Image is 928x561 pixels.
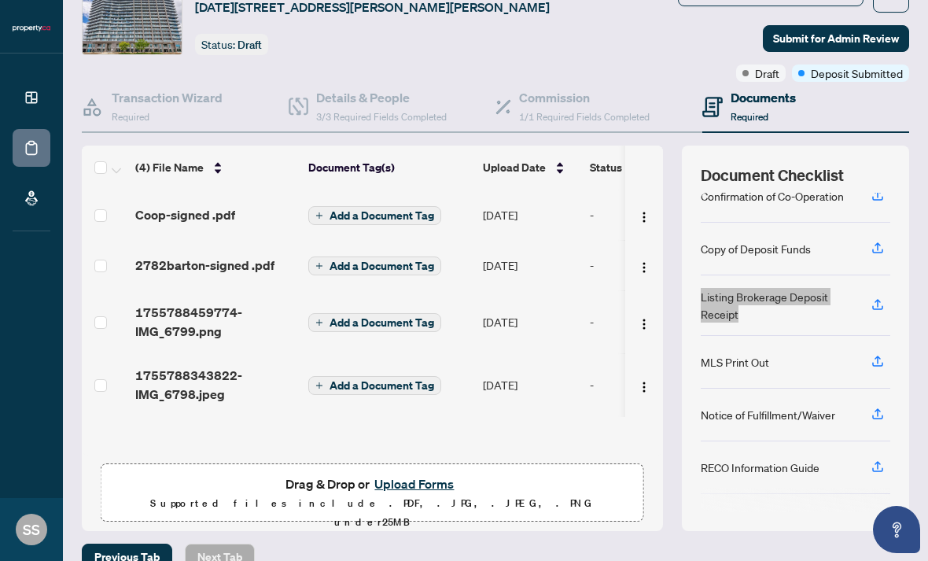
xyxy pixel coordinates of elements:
[632,309,657,334] button: Logo
[238,38,262,52] span: Draft
[477,190,584,240] td: [DATE]
[731,111,768,123] span: Required
[308,257,441,275] button: Add a Document Tag
[632,253,657,278] button: Logo
[755,65,779,82] span: Draft
[315,319,323,327] span: plus
[519,88,650,107] h4: Commission
[135,256,274,275] span: 2782barton-signed .pdf
[302,146,477,190] th: Document Tag(s)
[135,205,235,224] span: Coop-signed .pdf
[638,381,650,393] img: Logo
[701,187,844,205] div: Confirmation of Co-Operation
[632,202,657,227] button: Logo
[590,159,622,176] span: Status
[308,376,441,395] button: Add a Document Tag
[477,353,584,416] td: [DATE]
[701,353,769,371] div: MLS Print Out
[13,24,50,33] img: logo
[590,206,711,223] div: -
[195,34,268,55] div: Status:
[477,146,584,190] th: Upload Date
[308,206,441,225] button: Add a Document Tag
[330,380,434,391] span: Add a Document Tag
[285,474,458,494] span: Drag & Drop or
[308,205,441,226] button: Add a Document Tag
[370,474,458,494] button: Upload Forms
[112,111,149,123] span: Required
[308,312,441,333] button: Add a Document Tag
[590,376,711,393] div: -
[632,372,657,397] button: Logo
[763,25,909,52] button: Submit for Admin Review
[873,506,920,553] button: Open asap
[316,88,447,107] h4: Details & People
[308,256,441,276] button: Add a Document Tag
[135,366,296,404] span: 1755788343822-IMG_6798.jpeg
[483,159,546,176] span: Upload Date
[477,240,584,290] td: [DATE]
[101,464,643,541] span: Drag & Drop orUpload FormsSupported files include .PDF, .JPG, .JPEG, .PNG under25MB
[135,303,296,341] span: 1755788459774-IMG_6799.png
[519,111,650,123] span: 1/1 Required Fields Completed
[584,146,717,190] th: Status
[638,211,650,223] img: Logo
[590,257,711,274] div: -
[773,26,899,51] span: Submit for Admin Review
[135,159,204,176] span: (4) File Name
[315,382,323,389] span: plus
[701,240,811,257] div: Copy of Deposit Funds
[701,406,835,423] div: Notice of Fulfillment/Waiver
[308,375,441,396] button: Add a Document Tag
[315,262,323,270] span: plus
[701,459,819,476] div: RECO Information Guide
[315,212,323,220] span: plus
[112,88,223,107] h4: Transaction Wizard
[590,313,711,330] div: -
[316,111,447,123] span: 3/3 Required Fields Completed
[731,88,796,107] h4: Documents
[129,146,302,190] th: (4) File Name
[23,519,40,541] span: SS
[330,260,434,271] span: Add a Document Tag
[701,288,853,323] div: Listing Brokerage Deposit Receipt
[701,164,844,186] span: Document Checklist
[477,290,584,353] td: [DATE]
[330,317,434,328] span: Add a Document Tag
[330,210,434,221] span: Add a Document Tag
[111,494,634,532] p: Supported files include .PDF, .JPG, .JPEG, .PNG under 25 MB
[638,318,650,330] img: Logo
[638,261,650,274] img: Logo
[308,313,441,332] button: Add a Document Tag
[811,65,903,82] span: Deposit Submitted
